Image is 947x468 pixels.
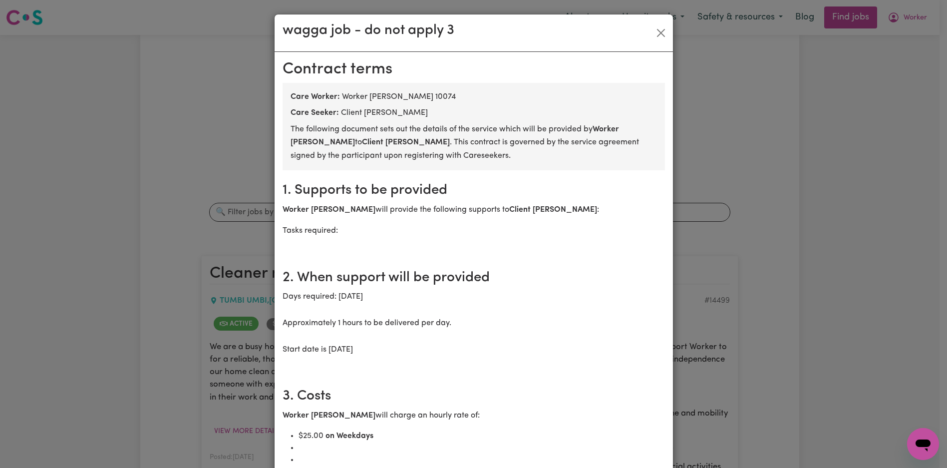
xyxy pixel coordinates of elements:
[325,432,373,440] b: on Weekdays
[283,290,665,356] p: Days required: [DATE] Approximately 1 hours to be delivered per day. Start date is [DATE]
[362,138,450,146] b: Client [PERSON_NAME]
[653,25,669,41] button: Close
[291,93,340,101] b: Care Worker:
[291,109,339,117] b: Care Seeker:
[299,432,323,440] span: $ 25.00
[291,107,657,119] div: Client [PERSON_NAME]
[283,270,665,287] h2: 2. When support will be provided
[283,203,665,216] p: will provide the following supports to :
[283,224,665,237] p: Tasks required:
[283,412,375,420] b: Worker [PERSON_NAME]
[283,409,665,422] p: will charge an hourly rate of:
[907,428,939,460] iframe: Button to launch messaging window
[283,182,665,199] h2: 1. Supports to be provided
[291,123,657,162] p: The following document sets out the details of the service which will be provided by to . This co...
[283,206,375,214] b: Worker [PERSON_NAME]
[283,22,454,39] h3: wagga job - do not apply 3
[283,60,665,79] h2: Contract terms
[283,388,665,405] h2: 3. Costs
[291,91,657,103] div: Worker [PERSON_NAME] 10074
[509,206,597,214] b: Client [PERSON_NAME]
